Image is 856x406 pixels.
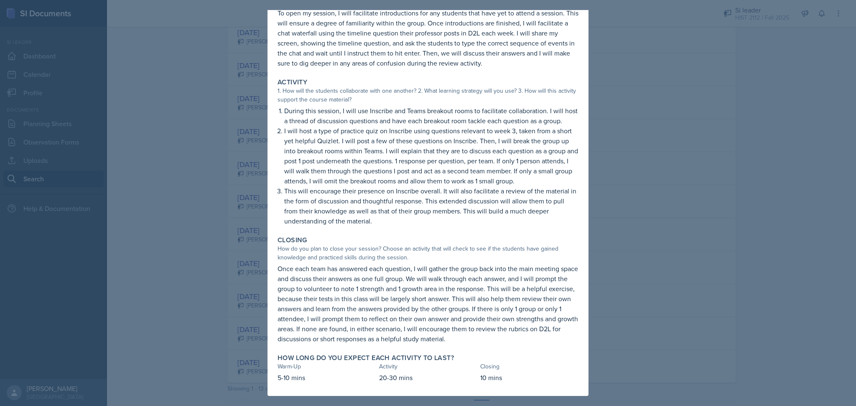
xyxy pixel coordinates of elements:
p: This will encourage their presence on Inscribe overall. It will also facilitate a review of the m... [284,186,578,226]
div: How do you plan to close your session? Choose an activity that will check to see if the students ... [278,244,578,262]
div: Closing [480,362,578,371]
p: 5-10 mins [278,373,376,383]
p: To open my session, I will facilitate introductions for any students that have yet to attend a se... [278,8,578,68]
p: I will host a type of practice quiz on Inscribe using questions relevant to week 3, taken from a ... [284,126,578,186]
div: 1. How will the students collaborate with one another? 2. What learning strategy will you use? 3.... [278,86,578,104]
p: 10 mins [480,373,578,383]
label: Activity [278,78,307,86]
div: Warm-Up [278,362,376,371]
p: Once each team has answered each question, I will gather the group back into the main meeting spa... [278,264,578,344]
p: 20-30 mins [379,373,477,383]
label: How long do you expect each activity to last? [278,354,454,362]
div: Activity [379,362,477,371]
label: Closing [278,236,307,244]
p: During this session, I will use Inscribe and Teams breakout rooms to facilitate collaboration. I ... [284,106,578,126]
